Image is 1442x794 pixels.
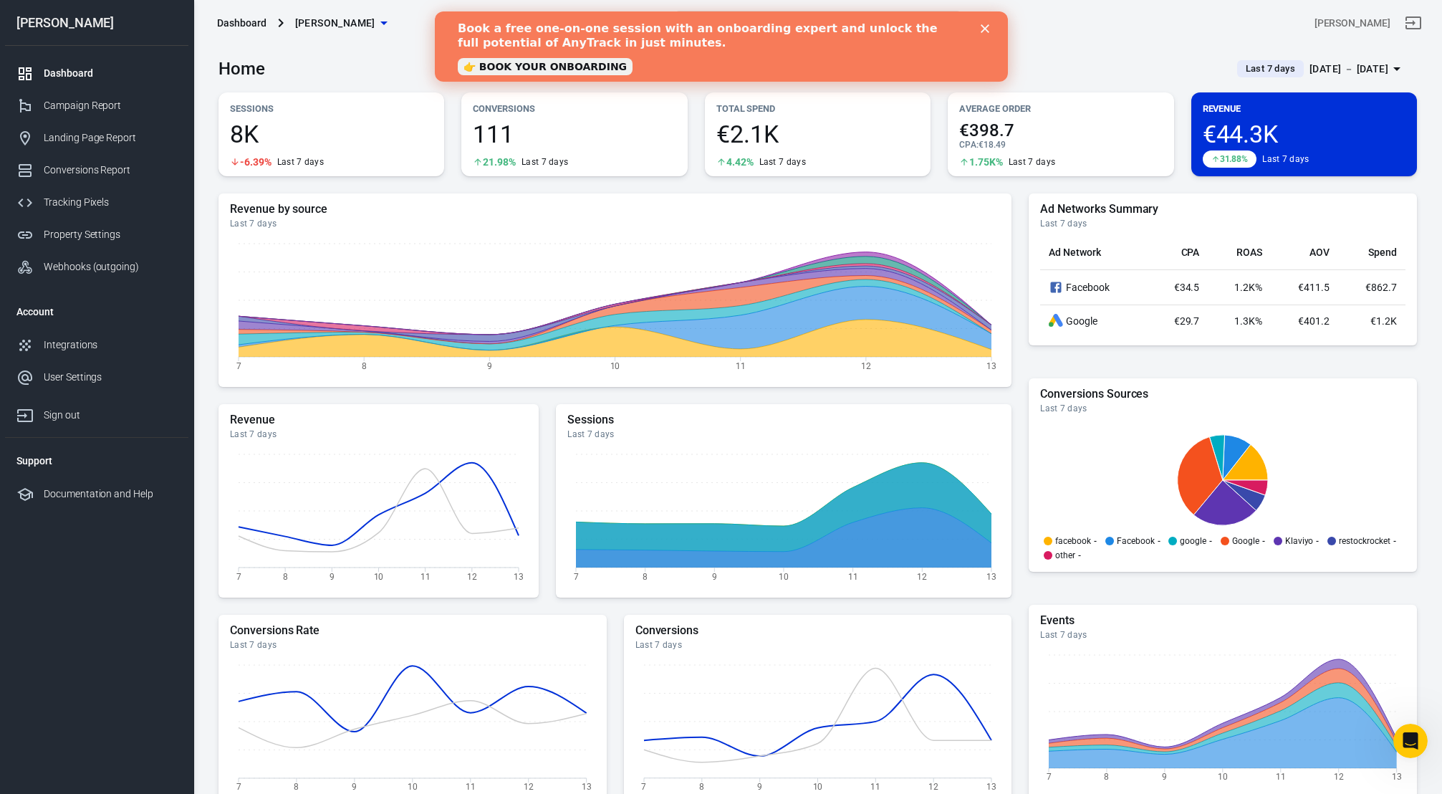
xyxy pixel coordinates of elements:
span: 31.88% [1220,155,1249,163]
span: - [1316,537,1319,545]
span: €411.5 [1298,282,1330,293]
a: Webhooks (outgoing) [5,251,188,283]
div: [PERSON_NAME] [5,16,188,29]
span: €44.3K [1203,122,1405,146]
h5: Conversions Sources [1040,387,1405,401]
th: CPA [1148,235,1208,270]
div: Webhooks (outgoing) [44,259,177,274]
div: Last 7 days [759,156,806,168]
tspan: 8 [699,782,704,792]
span: 21.98% [483,157,516,167]
tspan: 10 [813,782,823,792]
div: Last 7 days [521,156,568,168]
div: Last 7 days [1040,403,1405,414]
div: Landing Page Report [44,130,177,145]
div: Account id: UE4g0a8N [1314,16,1390,31]
tspan: 11 [466,782,476,792]
tspan: 9 [487,360,492,370]
tspan: 12 [861,360,871,370]
a: Landing Page Report [5,122,188,154]
tspan: 8 [283,571,288,581]
p: Sessions [230,101,433,116]
div: Documentation and Help [44,487,177,502]
tspan: 7 [236,571,241,581]
div: Property Settings [44,227,177,242]
th: AOV [1271,235,1338,270]
a: Property Settings [5,219,188,251]
span: €2.1K [716,122,919,146]
div: User Settings [44,370,177,385]
span: - [1209,537,1212,545]
tspan: 13 [986,571,996,581]
span: €1.2K [1370,315,1397,327]
span: Marianna Déri [295,14,375,32]
tspan: 12 [918,571,928,581]
button: [PERSON_NAME] [289,10,393,37]
span: 1.2K% [1234,282,1262,293]
tspan: 8 [294,782,299,792]
th: ROAS [1208,235,1270,270]
tspan: 13 [582,782,592,792]
span: Last 7 days [1240,62,1301,76]
div: Google [1049,314,1140,328]
tspan: 7 [1047,772,1052,782]
tspan: 11 [870,782,880,792]
li: Support [5,444,188,478]
p: Klaviyo [1285,537,1314,545]
tspan: 9 [352,782,357,792]
div: Dashboard [217,16,266,30]
tspan: 13 [986,782,996,792]
a: Integrations [5,329,188,361]
div: Last 7 days [1262,153,1309,165]
h5: Sessions [567,413,1000,427]
h5: Conversions [635,623,1001,638]
span: - [1262,537,1265,545]
tspan: 7 [641,782,646,792]
span: CPA : [959,140,979,150]
span: - [1393,537,1396,545]
tspan: 8 [1105,772,1110,782]
div: Campaign Report [44,98,177,113]
span: €29.7 [1174,315,1200,327]
span: €18.49 [979,140,1006,150]
tspan: 8 [643,571,648,581]
a: Conversions Report [5,154,188,186]
iframe: Intercom live chat [1393,724,1428,758]
p: Total Spend [716,101,919,116]
h5: Revenue [230,413,527,427]
a: Campaign Report [5,90,188,122]
th: Ad Network [1040,235,1148,270]
h5: Conversions Rate [230,623,595,638]
tspan: 13 [986,360,996,370]
tspan: 11 [848,571,858,581]
tspan: 10 [408,782,418,792]
span: 111 [473,122,676,146]
tspan: 10 [610,360,620,370]
p: other [1055,551,1075,560]
svg: Facebook Ads [1049,279,1063,296]
p: Average Order [959,101,1162,116]
div: Tracking Pixels [44,195,177,210]
tspan: 9 [712,571,717,581]
span: 8K [230,122,433,146]
div: Google Ads [1049,314,1063,328]
div: Facebook [1049,279,1140,296]
p: Revenue [1203,101,1405,116]
button: Last 7 days[DATE] － [DATE] [1226,57,1417,81]
button: Find anything...⌘ + K [675,11,961,35]
div: Last 7 days [277,156,324,168]
h3: Home [218,59,265,79]
a: User Settings [5,361,188,393]
div: Dashboard [44,66,177,81]
tspan: 9 [330,571,335,581]
p: facebook [1055,537,1091,545]
tspan: 10 [1218,772,1228,782]
tspan: 11 [1276,772,1286,782]
tspan: 12 [928,782,938,792]
div: [DATE] － [DATE] [1309,60,1388,78]
a: Dashboard [5,57,188,90]
tspan: 9 [757,782,762,792]
tspan: 12 [467,571,477,581]
div: Last 7 days [567,429,1000,440]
